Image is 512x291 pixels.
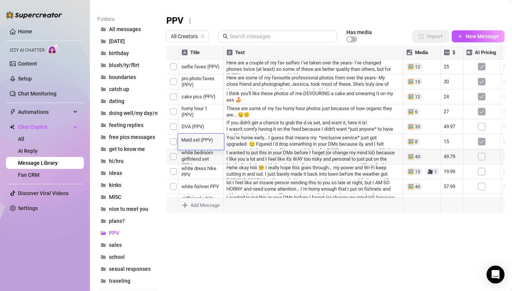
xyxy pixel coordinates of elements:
[109,86,129,92] span: catch up
[97,95,157,107] button: dating
[97,251,157,263] button: school
[18,91,57,97] a: Chat Monitoring
[109,110,167,116] span: doing well/my day/night
[101,278,106,284] span: folder
[101,146,106,152] span: folder
[97,155,157,167] button: hi/hru
[200,34,205,39] span: team
[109,206,148,212] span: nice to meet you
[346,30,372,34] article: Has media
[101,158,106,164] span: folder
[97,143,157,155] button: get to know me
[487,266,505,284] div: Open Intercom Messenger
[101,75,106,80] span: folder
[97,275,157,287] button: traveling
[109,26,141,32] span: All messages
[230,32,333,40] input: Search messages
[452,30,505,42] button: New Message
[97,119,157,131] button: feeling replies
[101,266,106,272] span: folder
[101,51,106,56] span: folder
[101,110,106,116] span: folder
[109,182,121,188] span: kinks
[97,47,157,59] button: birthday
[109,122,143,128] span: feeling replies
[97,227,157,239] button: PPV
[109,278,130,284] span: traveling
[97,107,157,119] button: doing well/my day/night
[101,39,106,44] span: folder
[48,44,59,55] img: AI Chatter
[171,31,205,42] span: All Creators
[101,218,106,224] span: folder
[109,50,129,56] span: birthday
[101,27,106,32] span: folder
[18,172,39,178] a: Fan CRM
[101,87,106,92] span: folder
[109,62,139,68] span: blush/ty/flirt
[413,30,449,42] button: Import
[97,23,157,35] button: All messages
[97,203,157,215] button: nice to meet you
[18,61,37,67] a: Content
[18,205,38,211] a: Settings
[466,33,499,39] span: New Message
[97,71,157,83] button: boundaries
[109,134,155,140] span: free pics messages
[101,194,106,200] span: folder
[18,190,69,196] a: Discover Viral Videos
[10,47,45,54] span: Izzy AI Chatter
[97,83,157,95] button: catch up
[97,15,157,23] article: Folders
[101,206,106,212] span: folder
[18,106,71,118] span: Automations
[109,218,125,224] span: plans?
[109,98,124,104] span: dating
[109,194,121,200] span: MISC
[18,136,24,142] a: All
[18,160,58,166] a: Message Library
[101,122,106,128] span: folder
[101,230,106,236] span: folder-open
[10,109,16,115] span: thunderbolt
[18,148,37,154] a: AI Reply
[223,34,228,39] span: search
[97,263,157,275] button: sexual responses
[109,146,145,152] span: get to know me
[109,74,136,80] span: boundaries
[97,35,157,47] button: [DATE]
[109,158,124,164] span: hi/hru
[109,254,125,260] span: school
[97,239,157,251] button: sales
[97,179,157,191] button: kinks
[187,18,193,24] span: more
[18,121,71,133] span: Chat Copilot
[101,242,106,248] span: folder
[101,63,106,68] span: folder
[97,167,157,179] button: ideas
[101,98,106,104] span: folder
[109,170,122,176] span: ideas
[101,170,106,176] span: folder
[109,38,125,44] span: [DATE]
[109,242,122,248] span: sales
[166,15,184,27] h3: PPV
[10,124,15,130] img: Chat Copilot
[97,215,157,227] button: plans?
[109,266,151,272] span: sexual responses
[101,182,106,188] span: folder
[97,131,157,143] button: free pics messages
[109,230,119,236] span: PPV
[18,76,32,82] a: Setup
[101,254,106,260] span: folder
[18,28,32,34] a: Home
[457,34,463,39] span: plus
[97,191,157,203] button: MISC
[97,59,157,71] button: blush/ty/flirt
[178,136,224,143] textarea: Maid set (PPV)
[101,134,106,140] span: folder
[6,11,62,19] img: logo-BBDzfeDw.svg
